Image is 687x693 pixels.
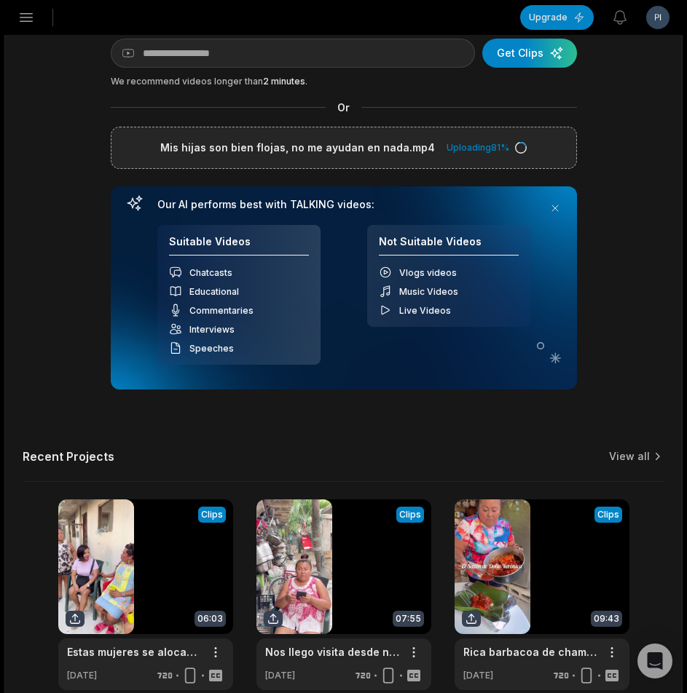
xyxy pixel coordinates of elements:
[463,644,597,660] a: Rica barbacoa de chamberete de res en hojas de plátano 😋
[637,643,672,678] div: Open Intercom Messenger
[379,235,519,256] h4: Not Suitable Videos
[399,286,458,297] span: Music Videos
[399,305,451,316] span: Live Videos
[447,141,527,154] div: Uploading 81 %
[169,235,309,256] h4: Suitable Videos
[399,267,457,278] span: Vlogs videos
[111,75,577,88] div: We recommend videos longer than .
[263,76,305,87] span: 2 minutes
[189,267,232,278] span: Chatcasts
[160,139,435,157] label: Mis hijas son bien flojas, no me ayudan en nada.mp4
[189,286,239,297] span: Educational
[482,39,577,68] button: Get Clips
[157,198,530,211] h3: Our AI performs best with TALKING videos:
[189,324,235,335] span: Interviews
[326,100,361,115] span: Or
[23,449,114,464] h2: Recent Projects
[189,343,234,354] span: Speeches
[189,305,254,316] span: Commentaries
[520,5,594,30] button: Upgrade
[609,449,650,464] a: View all
[265,644,399,660] a: Nos llego visita desde nuestro bello Veracruz 😋
[67,644,201,660] a: Estas mujeres se alocan bien fe0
